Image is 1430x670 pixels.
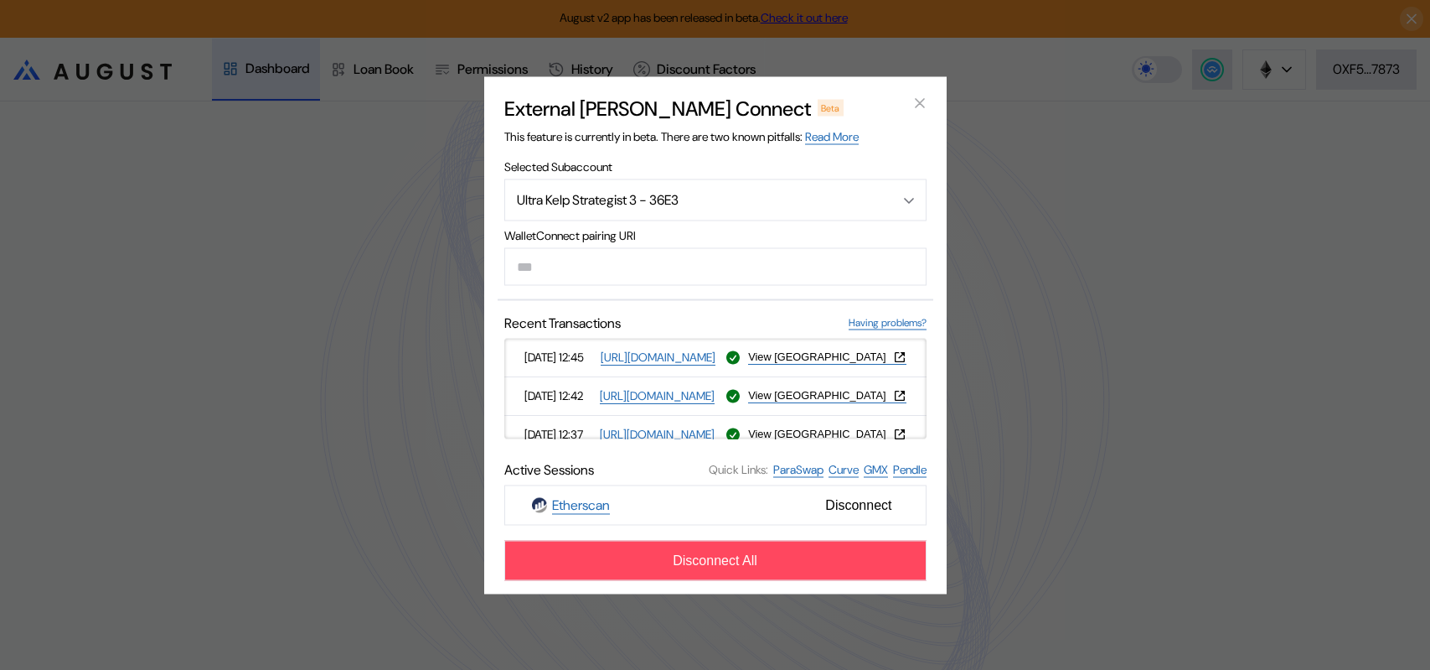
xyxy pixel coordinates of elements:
a: ParaSwap [773,461,823,477]
span: Quick Links: [709,462,768,477]
span: [DATE] 12:45 [524,350,594,365]
button: close modal [906,90,933,117]
button: View [GEOGRAPHIC_DATA] [748,388,906,402]
a: View [GEOGRAPHIC_DATA] [748,388,906,403]
a: Read More [805,128,859,144]
span: [DATE] 12:37 [524,427,593,442]
button: View [GEOGRAPHIC_DATA] [748,350,906,363]
button: Disconnect All [504,540,927,580]
span: [DATE] 12:42 [524,388,593,403]
a: Pendle [893,461,927,477]
div: Beta [818,99,844,116]
a: Having problems? [849,315,927,330]
a: Etherscan [552,496,610,514]
span: Active Sessions [504,460,594,478]
span: Disconnect All [673,553,757,568]
div: Ultra Kelp Strategist 3 - 36E3 [517,191,870,209]
a: View [GEOGRAPHIC_DATA] [748,427,906,441]
img: Etherscan [532,497,547,512]
button: EtherscanEtherscanDisconnect [504,485,927,525]
a: [URL][DOMAIN_NAME] [600,426,715,442]
button: View [GEOGRAPHIC_DATA] [748,427,906,440]
span: This feature is currently in beta. There are two known pitfalls: [504,128,859,143]
a: View [GEOGRAPHIC_DATA] [748,350,906,364]
span: Selected Subaccount [504,158,927,174]
a: GMX [864,461,888,477]
a: [URL][DOMAIN_NAME] [601,349,715,365]
span: WalletConnect pairing URI [504,227,927,242]
button: Open menu [504,179,927,221]
span: Disconnect [818,491,898,519]
a: [URL][DOMAIN_NAME] [600,387,715,403]
span: Recent Transactions [504,314,621,331]
a: Curve [829,461,859,477]
h2: External [PERSON_NAME] Connect [504,95,811,121]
